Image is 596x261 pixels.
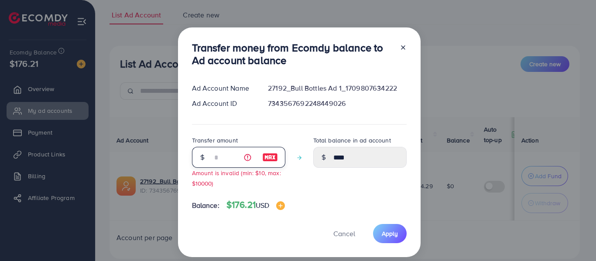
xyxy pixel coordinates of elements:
[261,98,413,108] div: 7343567692248449026
[322,224,366,243] button: Cancel
[192,136,238,145] label: Transfer amount
[559,222,589,254] iframe: Chat
[373,224,407,243] button: Apply
[256,200,269,210] span: USD
[192,169,281,187] small: Amount is invalid (min: $10, max: $10000)
[313,136,391,145] label: Total balance in ad account
[262,152,278,163] img: image
[226,200,285,210] h4: $176.21
[185,83,261,93] div: Ad Account Name
[333,229,355,238] span: Cancel
[192,200,219,210] span: Balance:
[185,98,261,108] div: Ad Account ID
[192,41,393,67] h3: Transfer money from Ecomdy balance to Ad account balance
[382,229,398,238] span: Apply
[261,83,413,93] div: 27192_Bull Bottles Ad 1_1709807634222
[276,201,285,210] img: image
